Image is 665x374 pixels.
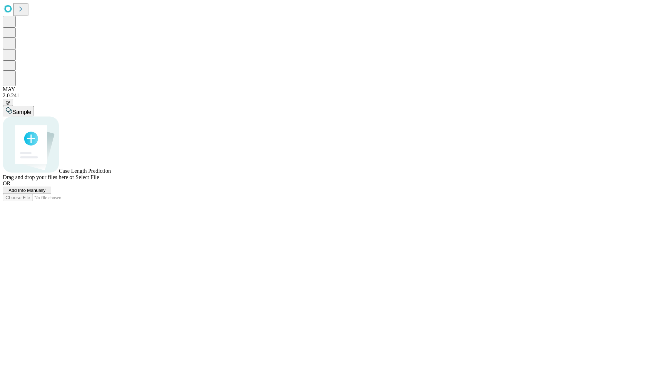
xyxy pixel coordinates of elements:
button: Add Info Manually [3,187,51,194]
span: Case Length Prediction [59,168,111,174]
div: MAY [3,86,662,92]
span: Drag and drop your files here or [3,174,74,180]
span: Add Info Manually [9,188,46,193]
span: Select File [76,174,99,180]
span: @ [6,100,10,105]
div: 2.0.241 [3,92,662,99]
span: OR [3,180,10,186]
button: @ [3,99,13,106]
span: Sample [12,109,31,115]
button: Sample [3,106,34,116]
